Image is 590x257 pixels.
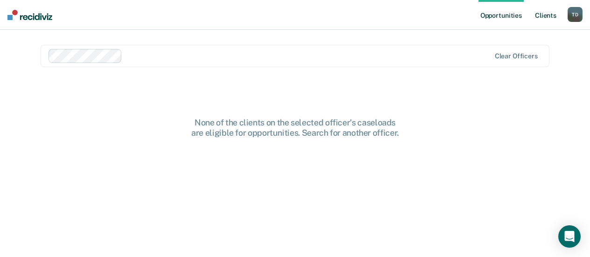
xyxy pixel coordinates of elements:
div: Clear officers [495,52,538,60]
button: TD [568,7,583,22]
div: Open Intercom Messenger [558,225,581,248]
div: T D [568,7,583,22]
div: None of the clients on the selected officer's caseloads are eligible for opportunities. Search fo... [146,118,444,138]
img: Recidiviz [7,10,52,20]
